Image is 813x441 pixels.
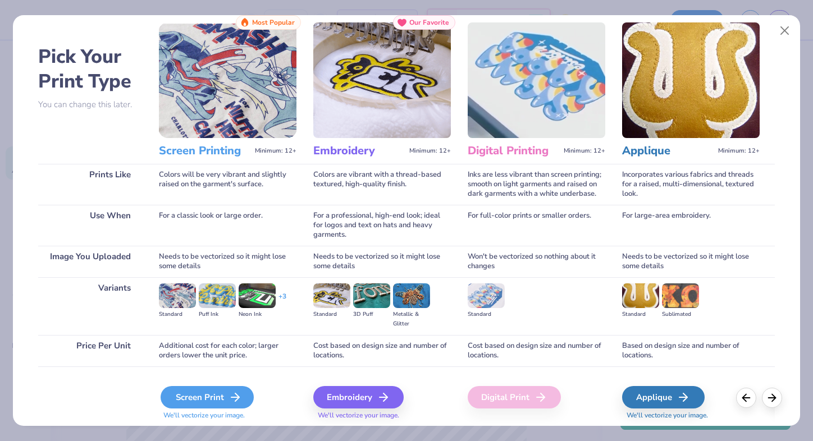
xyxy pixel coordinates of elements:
div: Won't be vectorized so nothing about it changes [468,246,605,277]
div: Inks are less vibrant than screen printing; smooth on light garments and raised on dark garments ... [468,164,605,205]
div: Sublimated [662,310,699,319]
div: Colors are vibrant with a thread-based textured, high-quality finish. [313,164,451,205]
div: Needs to be vectorized so it might lose some details [313,246,451,277]
div: Neon Ink [239,310,276,319]
span: We'll vectorize your image. [313,411,451,420]
div: Image You Uploaded [38,246,142,277]
div: Applique [622,386,705,408]
span: Minimum: 12+ [255,147,296,155]
h3: Embroidery [313,144,405,158]
img: Metallic & Glitter [393,283,430,308]
div: Standard [159,310,196,319]
span: Minimum: 12+ [564,147,605,155]
div: Standard [622,310,659,319]
div: For full-color prints or smaller orders. [468,205,605,246]
div: Colors will be very vibrant and slightly raised on the garment's surface. [159,164,296,205]
span: Most Popular [252,19,295,26]
img: Standard [622,283,659,308]
div: Digital Print [468,386,561,408]
span: We'll vectorize your image. [159,411,296,420]
div: Metallic & Glitter [393,310,430,329]
h3: Applique [622,144,714,158]
span: Our Favorite [409,19,449,26]
img: Applique [622,22,760,138]
div: Needs to be vectorized so it might lose some details [622,246,760,277]
div: Additional cost for each color; larger orders lower the unit price. [159,335,296,366]
img: Screen Printing [159,22,296,138]
img: Digital Printing [468,22,605,138]
div: Standard [468,310,505,319]
span: Minimum: 12+ [409,147,451,155]
div: Incorporates various fabrics and threads for a raised, multi-dimensional, textured look. [622,164,760,205]
div: For a professional, high-end look; ideal for logos and text on hats and heavy garments. [313,205,451,246]
img: Neon Ink [239,283,276,308]
div: Standard [313,310,350,319]
img: Standard [313,283,350,308]
button: Close [774,20,796,42]
img: Sublimated [662,283,699,308]
h3: Screen Printing [159,144,250,158]
div: For large-area embroidery. [622,205,760,246]
img: Standard [159,283,196,308]
h3: Digital Printing [468,144,559,158]
img: Standard [468,283,505,308]
img: Puff Ink [199,283,236,308]
div: Price Per Unit [38,335,142,366]
div: For a classic look or large order. [159,205,296,246]
p: You can change this later. [38,100,142,109]
div: 3D Puff [353,310,390,319]
span: We'll vectorize your image. [622,411,760,420]
div: Cost based on design size and number of locations. [468,335,605,366]
div: Variants [38,277,142,335]
div: Based on design size and number of locations. [622,335,760,366]
img: Embroidery [313,22,451,138]
h2: Pick Your Print Type [38,44,142,94]
div: Cost based on design size and number of locations. [313,335,451,366]
img: 3D Puff [353,283,390,308]
div: + 3 [278,292,286,311]
div: Puff Ink [199,310,236,319]
div: Embroidery [313,386,404,408]
div: Needs to be vectorized so it might lose some details [159,246,296,277]
span: Minimum: 12+ [718,147,760,155]
div: Use When [38,205,142,246]
div: Screen Print [161,386,254,408]
div: Prints Like [38,164,142,205]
